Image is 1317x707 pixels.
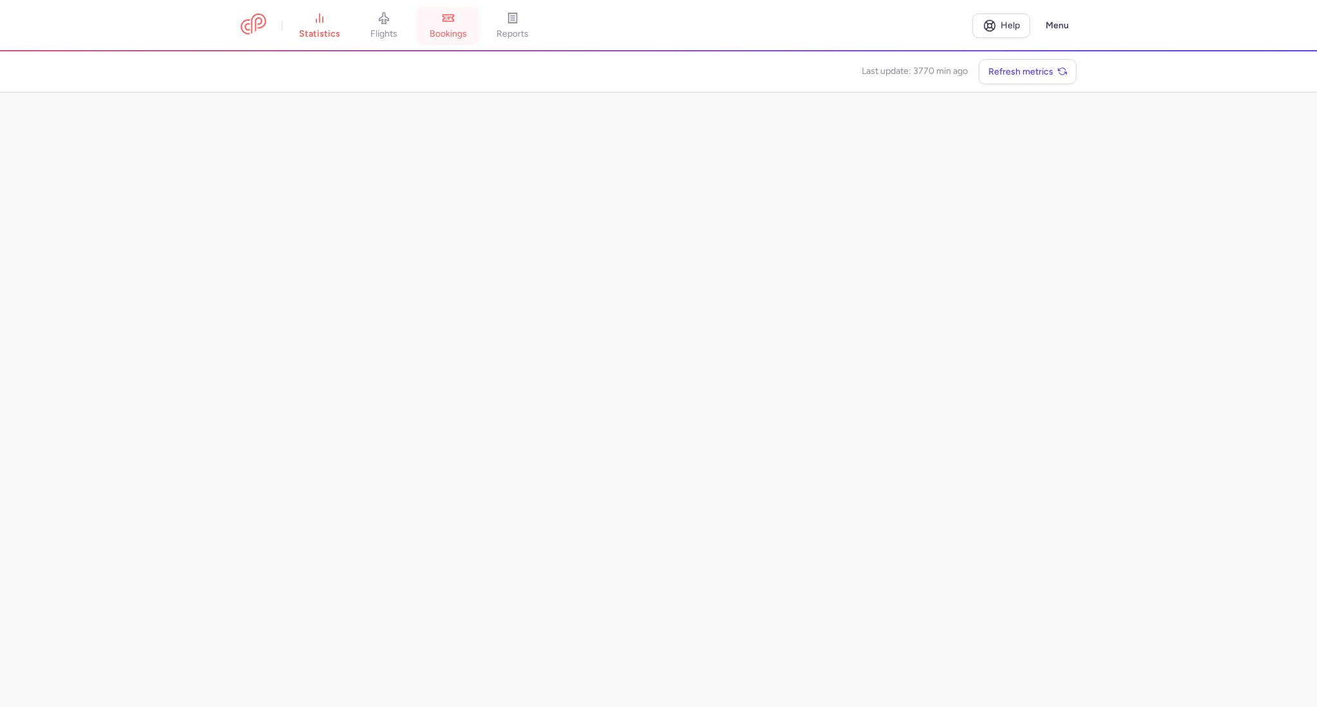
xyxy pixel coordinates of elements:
[1038,13,1076,38] button: Menu
[988,67,1053,76] span: Refresh metrics
[496,28,529,40] span: reports
[416,12,480,40] a: bookings
[299,28,340,40] span: statistics
[979,59,1076,84] button: Refresh metrics
[862,65,968,78] time: Last update: 3770 min ago
[352,12,416,40] a: flights
[1001,21,1020,30] span: Help
[972,13,1030,38] a: Help
[430,28,467,40] span: bookings
[370,28,397,40] span: flights
[287,12,352,40] a: statistics
[480,12,545,40] a: reports
[241,13,266,37] a: CitizenPlane red outlined logo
